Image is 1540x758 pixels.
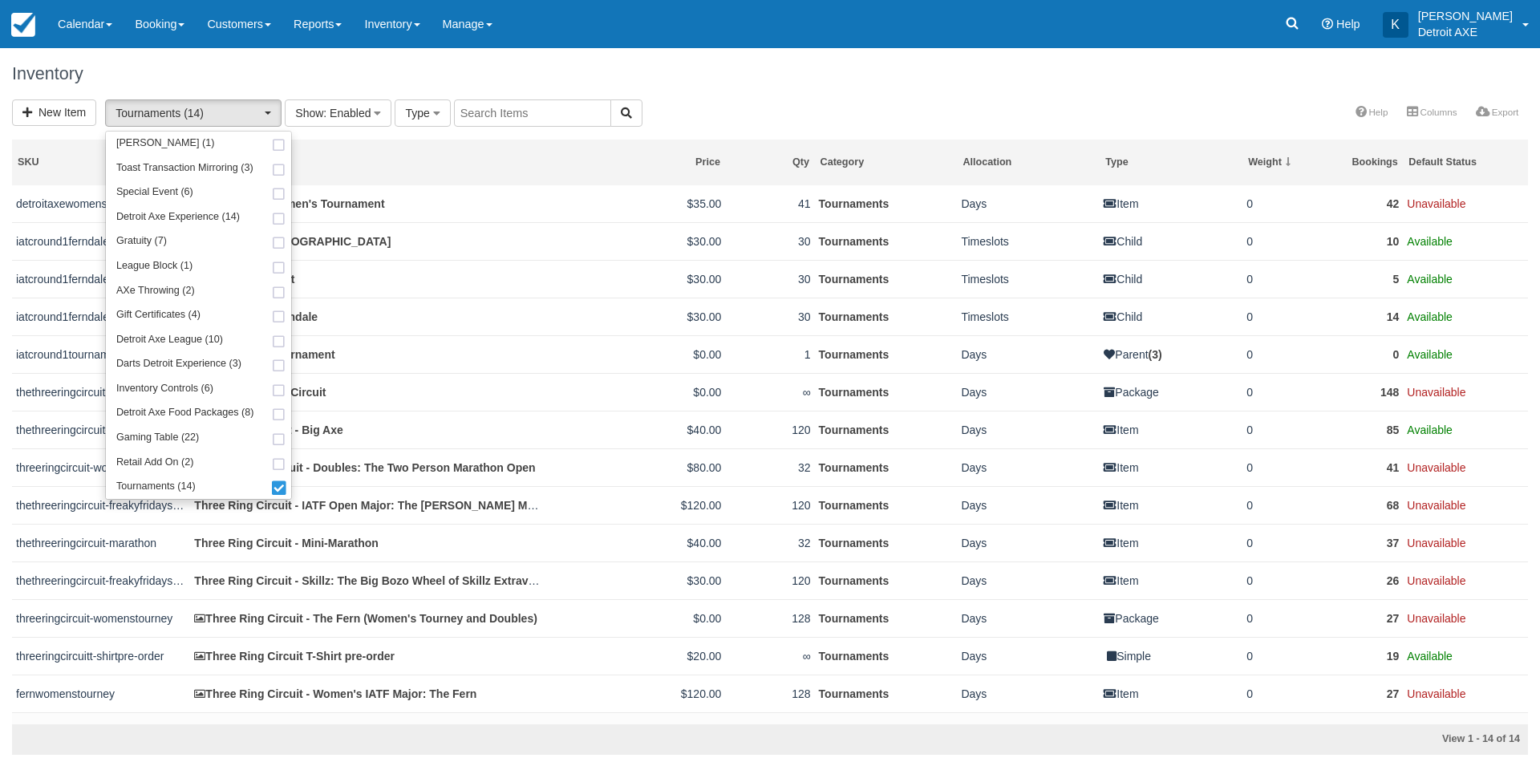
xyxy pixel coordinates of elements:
[547,637,725,675] td: $20.00
[295,107,323,120] span: Show
[815,448,958,486] td: Tournaments
[12,298,190,335] td: iatcround1ferndale
[725,599,814,637] td: 128
[116,431,199,445] span: Gaming Table (22)
[194,537,378,549] a: Three Ring Circuit - Mini-Marathon
[1387,197,1400,210] a: 42
[116,284,195,298] span: AXe Throwing (2)
[1346,101,1397,124] a: Help
[12,637,190,675] td: threeringcircuitt-shirtpre-order
[725,335,814,373] td: 1
[1403,524,1528,561] td: Unavailable
[1403,298,1528,335] td: Available
[194,235,391,248] a: IATC Round 1 [GEOGRAPHIC_DATA]
[1387,310,1400,323] a: 14
[547,373,725,411] td: $0.00
[190,411,547,448] td: Three Ring Circuit - Big Axe
[190,373,547,411] td: The Three Ring Circuit
[819,424,890,436] a: Tournaments
[1314,298,1403,335] td: 14
[116,480,196,494] span: Tournaments (14)
[725,185,814,223] td: 41
[1387,687,1400,700] a: 27
[1397,101,1466,124] a: Columns
[1387,424,1400,436] a: 85
[194,348,334,361] a: IATC Round 1 Tournament
[1407,197,1465,210] span: Unavailable
[1100,298,1242,335] td: Child
[190,185,547,223] td: Detroit Axe Women's Tournament
[12,64,1528,83] h1: Inventory
[819,687,890,700] a: Tournaments
[1314,448,1403,486] td: 41
[819,574,890,587] a: Tournaments
[12,561,190,599] td: thethreeringcircuit-freakyfridayskillz_copy_copy
[547,675,725,712] td: $120.00
[190,260,547,298] td: IATC Round 1 East
[815,298,958,335] td: Tournaments
[105,99,282,127] button: Tournaments (14)
[815,524,958,561] td: Tournaments
[1100,260,1242,298] td: Child
[725,561,814,599] td: 120
[1100,524,1242,561] td: Item
[116,333,223,347] span: Detroit Axe League (10)
[815,411,958,448] td: Tournaments
[116,136,214,151] span: [PERSON_NAME] (1)
[1380,386,1399,399] a: 148
[11,13,35,37] img: checkfront-main-nav-mini-logo.png
[1248,156,1308,169] div: Weight
[547,298,725,335] td: $30.00
[1314,185,1403,223] td: 42
[547,260,725,298] td: $30.00
[1105,156,1237,169] div: Type
[12,260,190,298] td: iatcround1ferndale_copy_copy
[1383,12,1408,38] div: K
[1100,185,1242,223] td: Item
[1242,637,1314,675] td: 0
[1314,524,1403,561] td: 37
[725,448,814,486] td: 32
[12,599,190,637] td: threeringcircuit-womenstourney
[1100,599,1242,637] td: Package
[12,524,190,561] td: thethreeringcircuit-marathon
[547,561,725,599] td: $30.00
[1100,411,1242,448] td: Item
[1242,298,1314,335] td: 0
[819,386,890,399] a: Tournaments
[957,373,1100,411] td: Days
[1314,335,1403,373] td: 0
[1387,537,1400,549] a: 37
[1407,612,1465,625] span: Unavailable
[547,222,725,260] td: $30.00
[725,373,814,411] td: ∞
[1314,561,1403,599] td: 26
[12,411,190,448] td: thethreeringcircuit-freakyfridayskillz
[116,259,192,274] span: League Block (1)
[190,448,547,486] td: Three Ring Circuit - Doubles: The Two Person Marathon Open
[815,561,958,599] td: Tournaments
[12,99,96,126] a: New Item
[815,599,958,637] td: Tournaments
[1319,156,1398,169] div: Bookings
[190,637,547,675] td: Three Ring Circuit T-Shirt pre-order
[1387,574,1400,587] a: 26
[957,411,1100,448] td: Days
[957,561,1100,599] td: Days
[1407,235,1453,248] span: Available
[190,298,547,335] td: IATC Round 1 Ferndale
[116,308,201,322] span: Gift Certificates (4)
[194,574,566,587] a: Three Ring Circuit - Skillz: The Big Bozo Wheel of Skillz Extravaganza
[1403,185,1528,223] td: Unavailable
[957,260,1100,298] td: Timeslots
[1408,156,1522,169] div: Default Status
[190,524,547,561] td: Three Ring Circuit - Mini-Marathon
[1314,260,1403,298] td: 5
[957,524,1100,561] td: Days
[194,499,610,512] a: Three Ring Circuit - IATF Open Major: The [PERSON_NAME] Memorial Classic
[12,185,190,223] td: detroitaxewomenstournament
[1100,675,1242,712] td: Item
[1031,732,1520,747] div: View 1 - 14 of 14
[1242,675,1314,712] td: 0
[1100,637,1242,675] td: Simple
